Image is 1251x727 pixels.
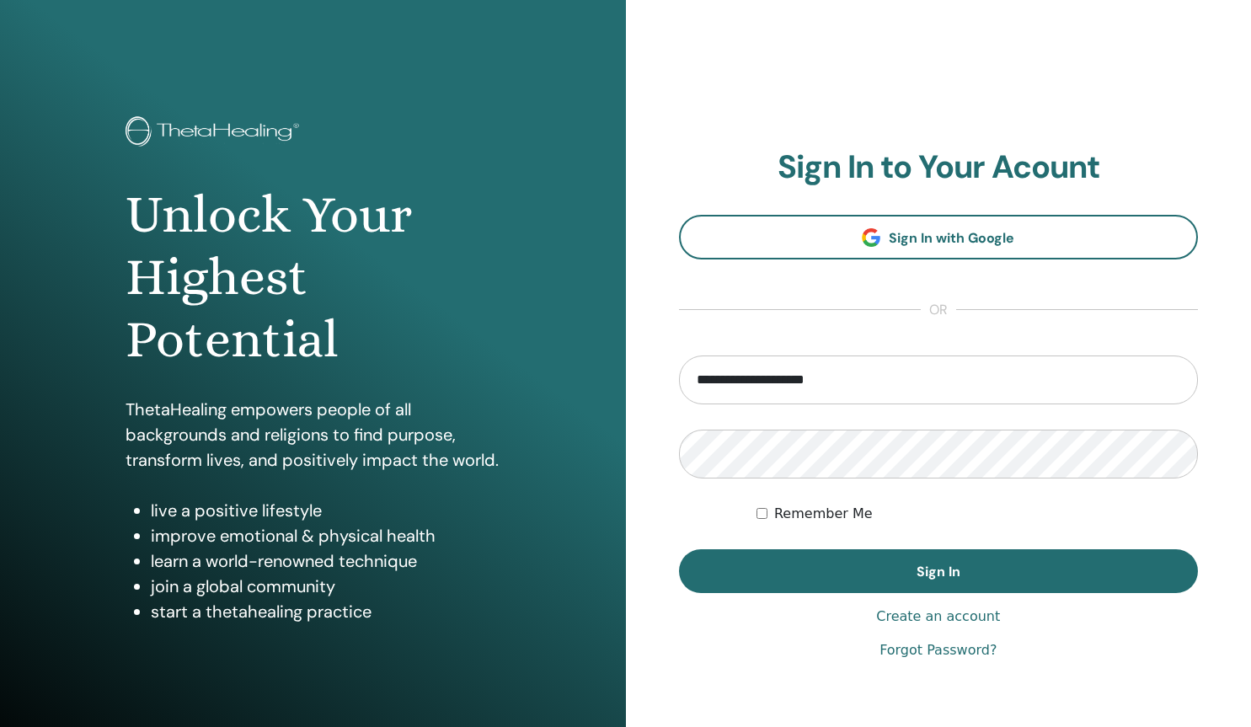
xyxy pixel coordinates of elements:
[151,523,500,548] li: improve emotional & physical health
[774,504,873,524] label: Remember Me
[151,599,500,624] li: start a thetahealing practice
[151,548,500,574] li: learn a world-renowned technique
[889,229,1014,247] span: Sign In with Google
[126,184,500,372] h1: Unlock Your Highest Potential
[879,640,997,660] a: Forgot Password?
[679,549,1199,593] button: Sign In
[876,607,1000,627] a: Create an account
[917,563,960,580] span: Sign In
[921,300,956,320] span: or
[756,504,1198,524] div: Keep me authenticated indefinitely or until I manually logout
[151,498,500,523] li: live a positive lifestyle
[126,397,500,473] p: ThetaHealing empowers people of all backgrounds and religions to find purpose, transform lives, a...
[151,574,500,599] li: join a global community
[679,215,1199,259] a: Sign In with Google
[679,148,1199,187] h2: Sign In to Your Acount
